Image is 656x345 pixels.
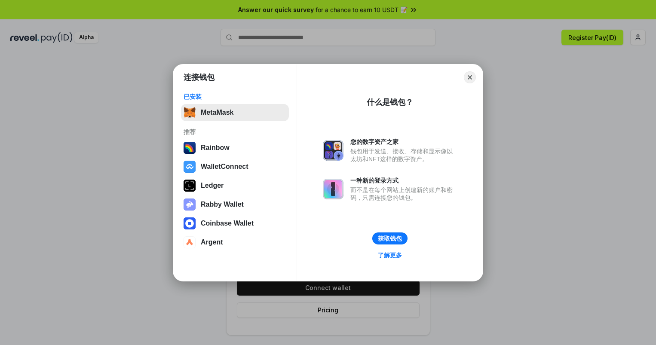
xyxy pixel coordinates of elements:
button: Ledger [181,177,289,194]
div: WalletConnect [201,163,248,171]
img: svg+xml,%3Csvg%20xmlns%3D%22http%3A%2F%2Fwww.w3.org%2F2000%2Fsvg%22%20fill%3D%22none%22%20viewBox... [323,179,343,199]
img: svg+xml,%3Csvg%20xmlns%3D%22http%3A%2F%2Fwww.w3.org%2F2000%2Fsvg%22%20width%3D%2228%22%20height%3... [184,180,196,192]
img: svg+xml,%3Csvg%20xmlns%3D%22http%3A%2F%2Fwww.w3.org%2F2000%2Fsvg%22%20fill%3D%22none%22%20viewBox... [323,140,343,161]
img: svg+xml,%3Csvg%20width%3D%2228%22%20height%3D%2228%22%20viewBox%3D%220%200%2028%2028%22%20fill%3D... [184,161,196,173]
h1: 连接钱包 [184,72,215,82]
div: 您的数字资产之家 [350,138,457,146]
div: 钱包用于发送、接收、存储和显示像以太坊和NFT这样的数字资产。 [350,147,457,163]
img: svg+xml,%3Csvg%20width%3D%22120%22%20height%3D%22120%22%20viewBox%3D%220%200%20120%20120%22%20fil... [184,142,196,154]
div: 推荐 [184,128,286,136]
img: svg+xml,%3Csvg%20width%3D%2228%22%20height%3D%2228%22%20viewBox%3D%220%200%2028%2028%22%20fill%3D... [184,236,196,248]
a: 了解更多 [373,250,407,261]
div: 一种新的登录方式 [350,177,457,184]
div: 什么是钱包？ [367,97,413,107]
div: Rabby Wallet [201,201,244,208]
button: MetaMask [181,104,289,121]
img: svg+xml,%3Csvg%20xmlns%3D%22http%3A%2F%2Fwww.w3.org%2F2000%2Fsvg%22%20fill%3D%22none%22%20viewBox... [184,198,196,211]
div: Coinbase Wallet [201,220,254,227]
button: Argent [181,234,289,251]
div: 了解更多 [378,251,402,259]
button: 获取钱包 [372,232,408,244]
button: Rainbow [181,139,289,156]
button: Coinbase Wallet [181,215,289,232]
div: Argent [201,238,223,246]
button: WalletConnect [181,158,289,175]
div: Rainbow [201,144,230,152]
img: svg+xml,%3Csvg%20width%3D%2228%22%20height%3D%2228%22%20viewBox%3D%220%200%2028%2028%22%20fill%3D... [184,217,196,229]
div: 已安装 [184,93,286,101]
div: MetaMask [201,109,233,116]
button: Rabby Wallet [181,196,289,213]
button: Close [464,71,476,83]
img: svg+xml,%3Csvg%20fill%3D%22none%22%20height%3D%2233%22%20viewBox%3D%220%200%2035%2033%22%20width%... [184,107,196,119]
div: 获取钱包 [378,235,402,242]
div: Ledger [201,182,224,189]
div: 而不是在每个网站上创建新的账户和密码，只需连接您的钱包。 [350,186,457,202]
